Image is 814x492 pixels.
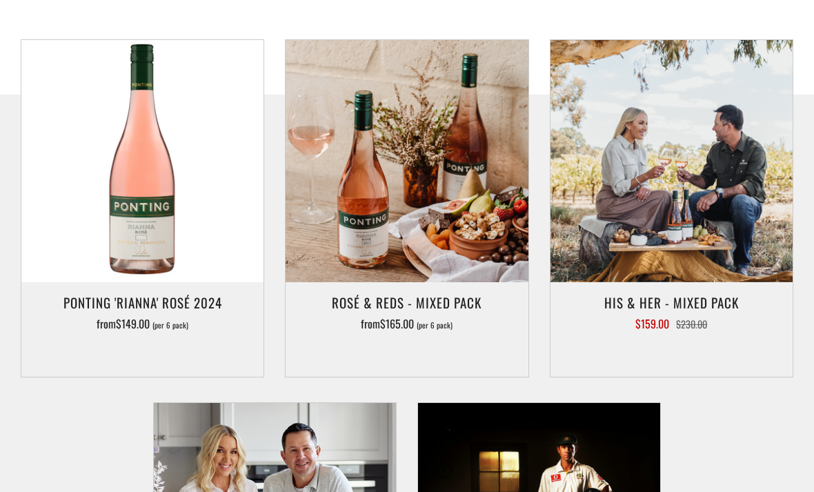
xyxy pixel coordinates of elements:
h3: Rosé & Reds - Mixed Pack [292,291,521,314]
h3: Ponting 'Rianna' Rosé 2024 [28,291,257,314]
span: (per 6 pack) [417,322,453,329]
a: Rosé & Reds - Mixed Pack from$165.00 (per 6 pack) [286,291,528,360]
a: His & Her - Mixed Pack $159.00 $230.00 [550,291,793,360]
span: $230.00 [676,317,707,331]
span: from [97,315,188,332]
span: $159.00 [635,315,669,332]
a: Ponting 'Rianna' Rosé 2024 from$149.00 (per 6 pack) [21,291,264,360]
span: $165.00 [380,315,414,332]
span: from [361,315,453,332]
h3: His & Her - Mixed Pack [557,291,786,314]
span: (per 6 pack) [152,322,188,329]
span: $149.00 [116,315,150,332]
